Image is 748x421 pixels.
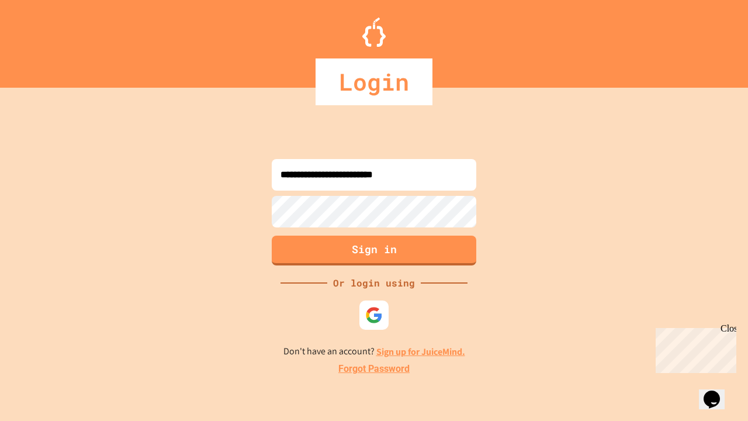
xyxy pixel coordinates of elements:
iframe: chat widget [699,374,736,409]
button: Sign in [272,236,476,265]
p: Don't have an account? [283,344,465,359]
div: Chat with us now!Close [5,5,81,74]
img: Logo.svg [362,18,386,47]
img: google-icon.svg [365,306,383,324]
a: Forgot Password [338,362,410,376]
div: Or login using [327,276,421,290]
div: Login [316,58,432,105]
a: Sign up for JuiceMind. [376,346,465,358]
iframe: chat widget [651,323,736,373]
